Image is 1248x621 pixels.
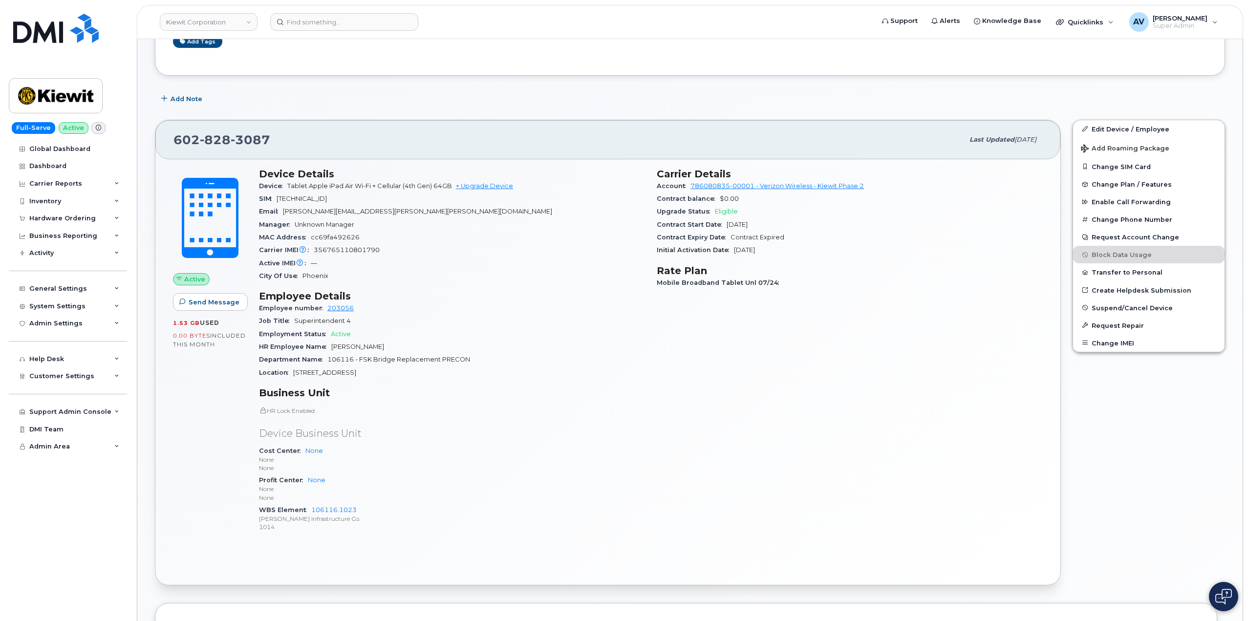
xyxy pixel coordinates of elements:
[1081,145,1169,154] span: Add Roaming Package
[1014,136,1036,143] span: [DATE]
[287,182,452,190] span: Tablet Apple iPad Air Wi-Fi + Cellular (4th Gen) 64GB
[1073,211,1225,228] button: Change Phone Number
[293,369,356,376] span: [STREET_ADDRESS]
[940,16,960,26] span: Alerts
[327,304,354,312] a: 203056
[967,11,1048,31] a: Knowledge Base
[925,11,967,31] a: Alerts
[259,476,308,484] span: Profit Center
[1122,12,1225,32] div: Artem Volkov
[1092,181,1172,188] span: Change Plan / Features
[1215,589,1232,604] img: Open chat
[259,246,314,254] span: Carrier IMEI
[200,319,219,326] span: used
[308,476,325,484] a: None
[731,234,784,241] span: Contract Expired
[657,195,720,202] span: Contract balance
[657,234,731,241] span: Contract Expiry Date
[259,523,645,531] p: 1014
[1153,22,1207,30] span: Super Admin
[171,94,202,104] span: Add Note
[715,208,738,215] span: Eligible
[1068,18,1103,26] span: Quicklinks
[720,195,739,202] span: $0.00
[173,332,246,348] span: included this month
[259,317,294,324] span: Job Title
[1073,317,1225,334] button: Request Repair
[295,221,354,228] span: Unknown Manager
[1092,198,1171,206] span: Enable Call Forwarding
[259,343,331,350] span: HR Employee Name
[657,265,1043,277] h3: Rate Plan
[259,427,645,441] p: Device Business Unit
[173,320,200,326] span: 1.53 GB
[1049,12,1120,32] div: Quicklinks
[259,272,302,279] span: City Of Use
[1073,193,1225,211] button: Enable Call Forwarding
[173,293,248,311] button: Send Message
[456,182,513,190] a: + Upgrade Device
[982,16,1041,26] span: Knowledge Base
[1073,175,1225,193] button: Change Plan / Features
[657,208,715,215] span: Upgrade Status
[259,369,293,376] span: Location
[277,195,327,202] span: [TECHNICAL_ID]
[259,259,311,267] span: Active IMEI
[657,221,727,228] span: Contract Start Date
[259,234,311,241] span: MAC Address
[331,330,351,338] span: Active
[1073,228,1225,246] button: Request Account Change
[1073,120,1225,138] a: Edit Device / Employee
[657,279,784,286] span: Mobile Broadband Tablet Unl 07/24
[1073,334,1225,352] button: Change IMEI
[311,506,357,514] a: 106116.1023
[259,182,287,190] span: Device
[1073,138,1225,158] button: Add Roaming Package
[1073,263,1225,281] button: Transfer to Personal
[173,132,270,147] span: 602
[259,221,295,228] span: Manager
[259,407,645,415] p: HR Lock Enabled
[259,290,645,302] h3: Employee Details
[311,259,317,267] span: —
[1133,16,1144,28] span: AV
[305,447,323,454] a: None
[727,221,748,228] span: [DATE]
[657,246,734,254] span: Initial Activation Date
[259,356,327,363] span: Department Name
[331,343,384,350] span: [PERSON_NAME]
[259,493,645,502] p: None
[327,356,470,363] span: 106116 - FSK Bridge Replacement PRECON
[734,246,755,254] span: [DATE]
[294,317,351,324] span: Superintendent 4
[160,13,258,31] a: Kiewit Corporation
[173,332,210,339] span: 0.00 Bytes
[173,35,222,47] a: Add tags
[259,387,645,399] h3: Business Unit
[1073,158,1225,175] button: Change SIM Card
[1073,299,1225,317] button: Suspend/Cancel Device
[259,464,645,472] p: None
[200,132,231,147] span: 828
[1073,246,1225,263] button: Block Data Usage
[314,246,380,254] span: 356765110801790
[259,168,645,180] h3: Device Details
[259,447,305,454] span: Cost Center
[890,16,918,26] span: Support
[657,168,1043,180] h3: Carrier Details
[259,455,645,464] p: None
[259,195,277,202] span: SIM
[184,275,205,284] span: Active
[259,304,327,312] span: Employee number
[690,182,864,190] a: 786080835-00001 - Verizon Wireless - Kiewit Phase 2
[259,330,331,338] span: Employment Status
[189,298,239,307] span: Send Message
[875,11,925,31] a: Support
[657,182,690,190] span: Account
[969,136,1014,143] span: Last updated
[259,506,311,514] span: WBS Element
[259,208,283,215] span: Email
[1153,14,1207,22] span: [PERSON_NAME]
[283,208,552,215] span: [PERSON_NAME][EMAIL_ADDRESS][PERSON_NAME][PERSON_NAME][DOMAIN_NAME]
[231,132,270,147] span: 3087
